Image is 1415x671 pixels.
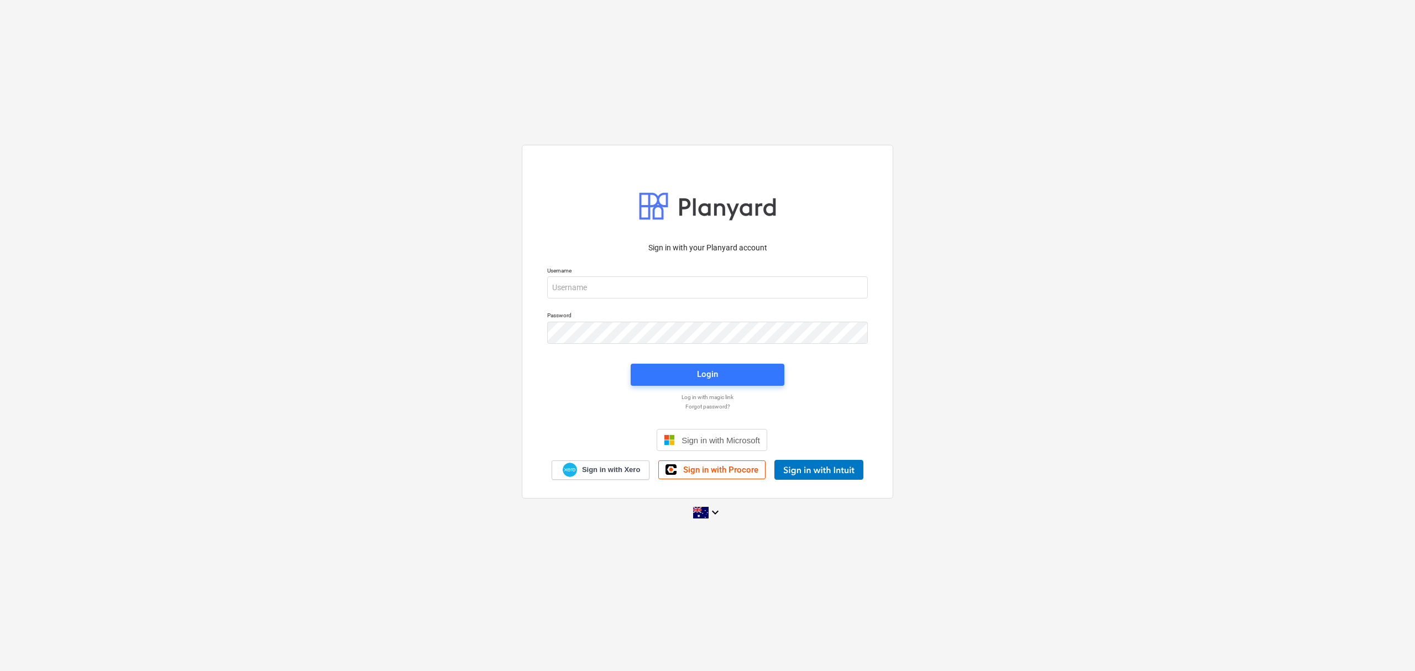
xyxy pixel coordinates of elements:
img: Xero logo [563,463,577,478]
button: Login [631,364,784,386]
img: Microsoft logo [664,434,675,445]
div: Login [697,367,718,381]
p: Password [547,312,868,321]
span: Sign in with Microsoft [682,436,760,445]
a: Sign in with Procore [658,460,766,479]
p: Username [547,267,868,276]
span: Sign in with Procore [683,465,758,475]
p: Sign in with your Planyard account [547,242,868,254]
input: Username [547,276,868,298]
a: Forgot password? [542,403,873,410]
i: keyboard_arrow_down [709,506,722,519]
span: Sign in with Xero [582,465,640,475]
a: Log in with magic link [542,394,873,401]
a: Sign in with Xero [552,460,650,480]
